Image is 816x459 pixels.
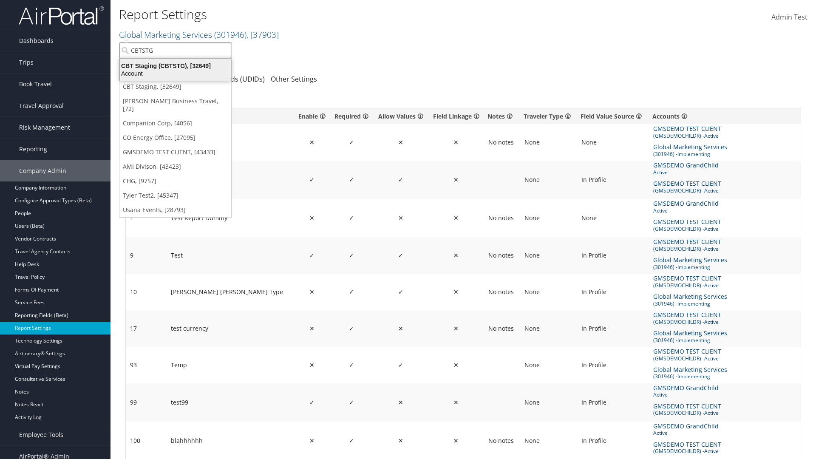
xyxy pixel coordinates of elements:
[653,161,720,170] span: GMSDEMO GrandChild
[653,197,663,207] span: QA
[271,74,317,84] a: Other Settings
[119,130,231,145] a: CO Energy Office, [27095]
[653,409,778,417] span: (GMSDEMOCHILDR) - Active
[19,117,70,138] span: Risk Management
[167,199,294,237] td: Test Report Dummy
[577,124,649,161] td: None
[214,29,246,40] span: ( 301946 )
[653,150,775,158] span: (301946) - Implementing
[309,361,314,369] span: ✕
[577,383,649,422] td: In Profile
[349,324,354,332] span: ✓
[309,138,314,146] span: ✕
[453,288,459,296] span: ✕
[119,6,578,23] h1: Report Settings
[653,255,729,265] span: Global Marketing Services
[653,187,778,195] span: (GMSDEMOCHILDR) - Active
[453,138,459,146] span: ✕
[398,324,403,332] span: ✕
[126,383,167,422] td: 99
[398,176,403,184] span: ✓
[488,437,514,445] span: No notes
[119,29,279,40] a: Global Marketing Services
[653,318,778,326] span: (GMSDEMOCHILDR) - Active
[309,324,314,332] span: ✕
[398,214,403,222] span: ✕
[115,62,236,70] div: CBT Staging (CBTSTG), [32649]
[520,347,577,383] td: None
[431,112,481,121] div: ✔ indicates the toggle is On and there is an association between Reporting Fields that is documen...
[653,347,723,356] span: GMSDEMO TEST CLIENT
[398,138,403,146] span: ✕
[349,288,354,296] span: ✓
[520,237,577,274] td: None
[349,398,354,406] span: ✓
[520,161,577,199] td: None
[349,138,354,146] span: ✓
[453,361,459,369] span: ✕
[349,251,354,259] span: ✓
[653,237,723,246] span: GMSDEMO TEST CLIENT
[653,365,729,374] span: Global Marketing Services
[653,391,728,399] span: Active
[453,176,459,184] span: ✕
[524,112,574,121] div: Displays the drop-down list value selected and designates the Traveler Type (e.g., Guest) linked ...
[334,112,370,121] div: ✔ indicates the toggle is On and the Customer requires a value for the Reporting Field and it mus...
[453,251,459,259] span: ✕
[349,361,354,369] span: ✓
[297,112,327,121] div: ✔ indicates the toggle is On and the Reporting Field is active and will be used by downstream sys...
[653,310,723,320] span: GMSDEMO TEST CLIENT
[126,310,167,347] td: 17
[653,422,720,431] span: GMSDEMO GrandChild
[119,159,231,174] a: AMI Divison, [43423]
[167,237,294,274] td: Test
[309,214,314,222] span: ✕
[653,440,723,449] span: GMSDEMO TEST CLIENT
[119,94,231,116] a: [PERSON_NAME] Business Travel, [72]
[771,12,807,22] span: Admin Test
[653,354,778,363] span: (GMSDEMOCHILDR) - Active
[309,288,314,296] span: ✕
[19,6,104,25] img: airportal-logo.png
[115,70,236,77] div: Account
[119,203,231,217] a: Usana Events, [28793]
[653,329,729,338] span: Global Marketing Services
[119,116,231,130] a: Companion Corp, [4056]
[653,142,729,152] span: Global Marketing Services
[653,447,778,455] span: (GMSDEMOCHILDR) - Active
[653,217,723,227] span: GMSDEMO TEST CLIENT
[577,237,649,274] td: In Profile
[19,160,66,181] span: Company Admin
[577,274,649,310] td: In Profile
[398,288,403,296] span: ✓
[398,398,403,406] span: ✕
[653,300,775,308] span: (301946) - Implementing
[653,429,728,437] span: Active
[488,252,514,259] span: No notes
[246,29,279,40] span: , [ 37903 ]
[167,274,294,310] td: [PERSON_NAME] [PERSON_NAME] Type
[520,124,577,161] td: None
[19,424,63,445] span: Employee Tools
[349,214,354,222] span: ✓
[19,74,52,95] span: Book Travel
[653,168,728,176] span: Active
[349,436,354,445] span: ✓
[653,383,720,393] span: GMSDEMO GrandChild
[167,310,294,347] td: test currency
[119,42,231,58] input: Search Accounts
[19,139,47,160] span: Reporting
[653,124,723,133] span: GMSDEMO TEST CLIENT
[119,145,231,159] a: GMSDEMO TEST CLIENT, [43433]
[653,292,729,301] span: Global Marketing Services
[453,436,459,445] span: ✕
[653,132,778,140] span: (GMSDEMOCHILDR) - Active
[771,4,807,31] a: Admin Test
[653,179,723,188] span: GMSDEMO TEST CLIENT
[349,176,354,184] span: ✓
[119,188,231,203] a: Tyler Test2, [45347]
[19,30,54,51] span: Dashboards
[167,347,294,383] td: Temp
[652,112,797,121] div: Displays all accounts who use the specific Report Field.
[309,436,314,445] span: ✕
